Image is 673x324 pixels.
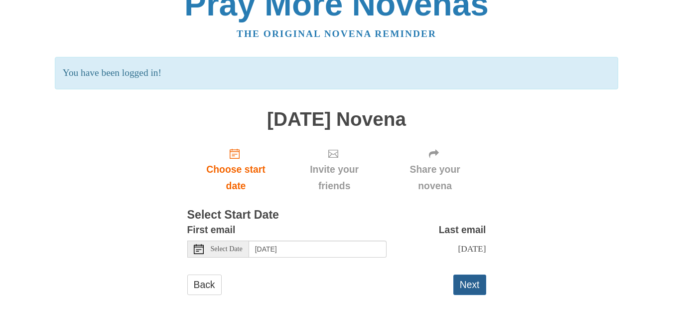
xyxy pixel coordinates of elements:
span: Invite your friends [294,161,374,194]
a: Back [187,275,222,295]
label: First email [187,222,236,238]
button: Next [453,275,486,295]
h1: [DATE] Novena [187,109,486,130]
a: Choose start date [187,140,285,199]
a: The original novena reminder [237,28,436,39]
label: Last email [439,222,486,238]
span: [DATE] [458,244,486,254]
h3: Select Start Date [187,209,486,222]
input: Use the arrow keys to pick a date [249,241,387,258]
div: Click "Next" to confirm your start date first. [284,140,384,199]
p: You have been logged in! [55,57,618,89]
span: Choose start date [197,161,275,194]
span: Share your novena [394,161,476,194]
span: Select Date [211,246,243,253]
div: Click "Next" to confirm your start date first. [384,140,486,199]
